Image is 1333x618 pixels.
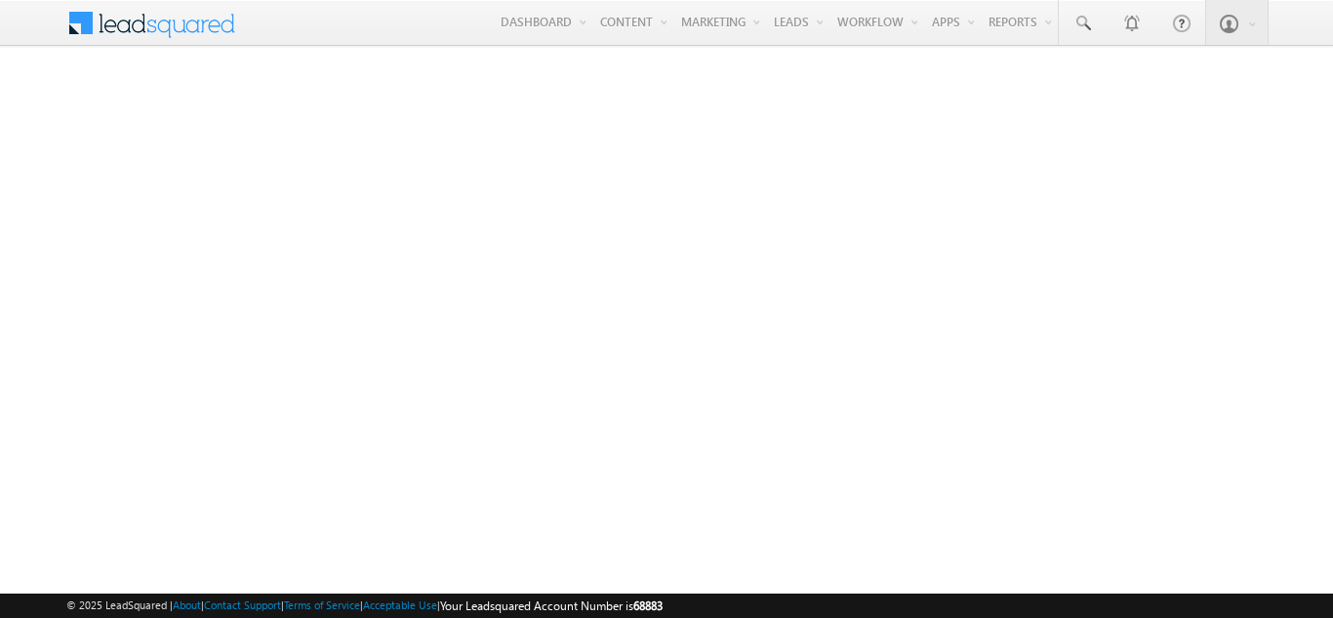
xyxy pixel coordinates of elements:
a: About [173,598,201,611]
span: © 2025 LeadSquared | | | | | [66,597,663,615]
span: Your Leadsquared Account Number is [440,598,663,613]
a: Contact Support [204,598,281,611]
a: Acceptable Use [363,598,437,611]
span: 68883 [633,598,663,613]
a: Terms of Service [284,598,360,611]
